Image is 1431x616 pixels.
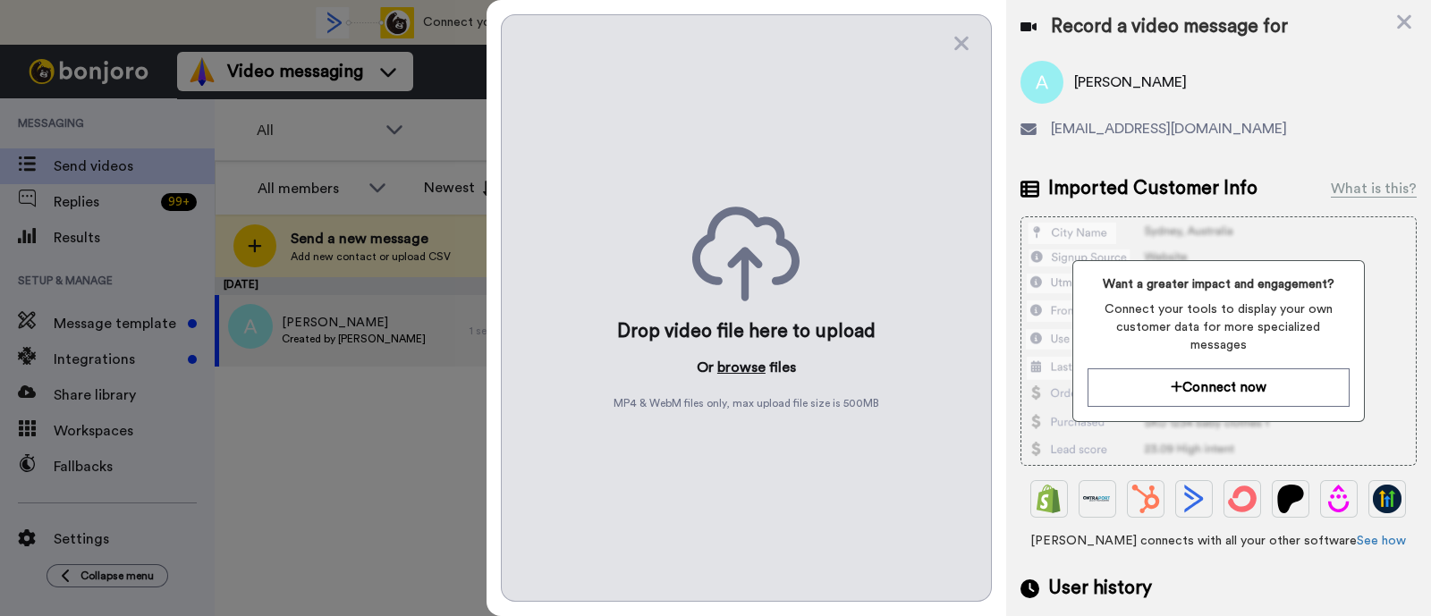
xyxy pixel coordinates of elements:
[1088,275,1350,293] span: Want a greater impact and engagement?
[1276,485,1305,513] img: Patreon
[1180,485,1208,513] img: ActiveCampaign
[1088,300,1350,354] span: Connect your tools to display your own customer data for more specialized messages
[1357,535,1406,547] a: See how
[1373,485,1401,513] img: GoHighLevel
[1131,485,1160,513] img: Hubspot
[697,357,796,378] p: Or files
[614,396,879,410] span: MP4 & WebM files only, max upload file size is 500 MB
[1020,532,1417,550] span: [PERSON_NAME] connects with all your other software
[617,319,876,344] div: Drop video file here to upload
[1088,368,1350,407] button: Connect now
[1048,575,1152,602] span: User history
[1035,485,1063,513] img: Shopify
[717,357,766,378] button: browse
[1083,485,1112,513] img: Ontraport
[1325,485,1353,513] img: Drip
[1048,175,1257,202] span: Imported Customer Info
[1228,485,1257,513] img: ConvertKit
[1331,178,1417,199] div: What is this?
